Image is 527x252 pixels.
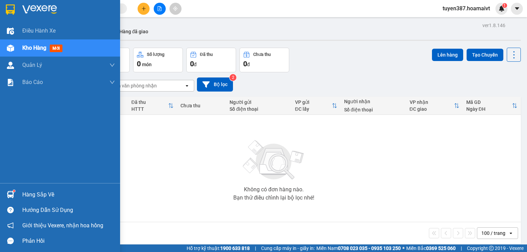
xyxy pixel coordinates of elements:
[7,62,14,69] img: warehouse-icon
[133,48,183,72] button: Số lượng0món
[402,247,405,250] span: ⚪️
[432,49,463,61] button: Lên hàng
[244,187,304,192] div: Không có đơn hàng nào.
[489,246,494,251] span: copyright
[7,27,14,35] img: warehouse-icon
[503,3,506,8] span: 1
[466,106,512,112] div: Ngày ĐH
[7,191,14,198] img: warehouse-icon
[261,244,315,252] span: Cung cấp máy in - giấy in:
[481,230,505,237] div: 100 / trang
[344,99,403,104] div: Người nhận
[190,60,194,68] span: 0
[511,3,523,15] button: caret-down
[147,52,164,57] div: Số lượng
[502,3,507,8] sup: 1
[7,222,14,229] span: notification
[233,195,314,201] div: Bạn thử điều chỉnh lại bộ lọc nhé!
[186,48,236,72] button: Đã thu0đ
[7,238,14,244] span: message
[13,190,15,192] sup: 1
[482,22,505,29] div: ver 1.8.146
[22,45,46,51] span: Kho hàng
[109,62,115,68] span: down
[437,4,495,13] span: tuyen387.hoamaivt
[406,97,463,115] th: Toggle SortBy
[137,60,141,68] span: 0
[22,236,115,246] div: Phản hồi
[230,106,288,112] div: Số điện thoại
[230,99,288,105] div: Người gửi
[463,97,521,115] th: Toggle SortBy
[173,6,178,11] span: aim
[109,80,115,85] span: down
[499,5,505,12] img: icon-new-feature
[187,244,250,252] span: Hỗ trợ kỹ thuật:
[243,60,247,68] span: 0
[109,82,157,89] div: Chọn văn phòng nhận
[138,3,150,15] button: plus
[22,205,115,215] div: Hướng dẫn sử dụng
[114,23,154,40] button: Hàng đã giao
[255,244,256,252] span: |
[508,230,514,236] svg: open
[230,74,236,81] sup: 2
[142,62,152,67] span: món
[410,99,454,105] div: VP nhận
[184,83,190,88] svg: open
[406,244,456,252] span: Miền Bắc
[426,245,456,251] strong: 0369 525 060
[7,207,14,213] span: question-circle
[7,45,14,52] img: warehouse-icon
[22,190,115,200] div: Hàng sắp về
[128,97,177,115] th: Toggle SortBy
[514,5,520,12] span: caret-down
[50,45,62,52] span: mới
[154,3,166,15] button: file-add
[461,244,462,252] span: |
[6,4,15,15] img: logo-vxr
[22,26,56,35] span: Điều hành xe
[295,106,332,112] div: ĐC lấy
[141,6,146,11] span: plus
[338,245,401,251] strong: 0708 023 035 - 0935 103 250
[253,52,271,57] div: Chưa thu
[180,103,223,108] div: Chưa thu
[169,3,181,15] button: aim
[239,136,308,184] img: svg+xml;base64,PHN2ZyBjbGFzcz0ibGlzdC1wbHVnX19zdmciIHhtbG5zPSJodHRwOi8vd3d3LnczLm9yZy8yMDAwL3N2Zy...
[7,79,14,86] img: solution-icon
[466,99,512,105] div: Mã GD
[22,61,42,69] span: Quản Lý
[22,78,43,86] span: Báo cáo
[316,244,401,252] span: Miền Nam
[220,245,250,251] strong: 1900 633 818
[239,48,289,72] button: Chưa thu0đ
[197,77,233,92] button: Bộ lọc
[131,99,168,105] div: Đã thu
[467,49,503,61] button: Tạo Chuyến
[200,52,213,57] div: Đã thu
[247,62,250,67] span: đ
[131,106,168,112] div: HTTT
[22,221,103,230] span: Giới thiệu Vexere, nhận hoa hồng
[292,97,341,115] th: Toggle SortBy
[410,106,454,112] div: ĐC giao
[157,6,162,11] span: file-add
[194,62,197,67] span: đ
[295,99,332,105] div: VP gửi
[344,107,403,112] div: Số điện thoại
